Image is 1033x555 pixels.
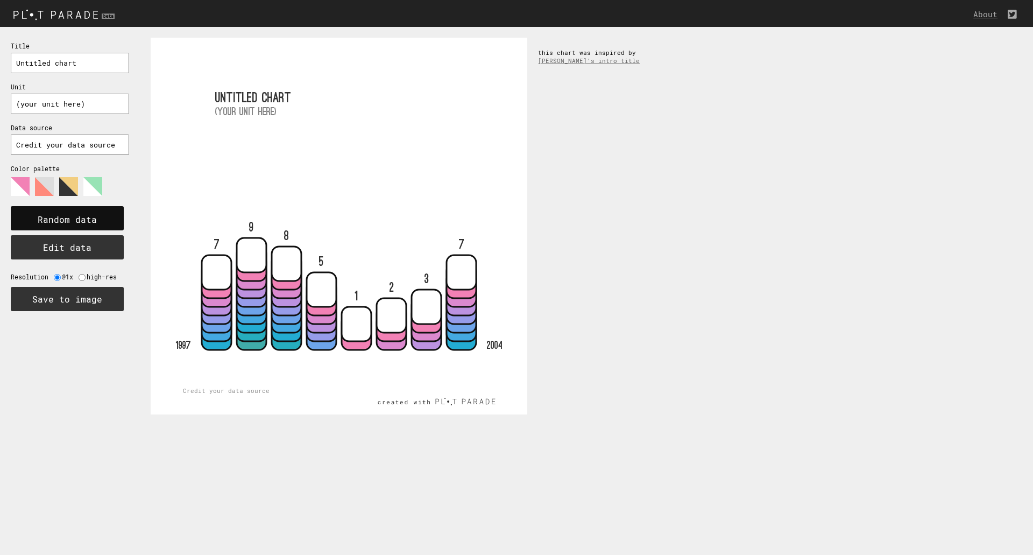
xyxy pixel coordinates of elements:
text: Credit your data source [183,387,270,395]
tspan: 2004 [487,341,503,350]
text: 8 [284,230,289,242]
label: high-res [87,273,122,281]
button: Save to image [11,287,124,311]
tspan: 1997 [175,341,191,350]
text: Random data [38,214,97,225]
text: 3 [424,273,429,285]
tspan: Untitled chart [215,92,291,104]
p: Title [11,42,129,50]
text: 2 [390,282,394,293]
text: 7 [214,239,220,250]
div: this chart was inspired by [527,38,656,75]
button: Edit data [11,235,124,259]
label: @1x [62,273,79,281]
p: Data source [11,124,129,132]
text: 5 [319,256,324,268]
text: (your unit here) [215,107,277,116]
p: Color palette [11,165,129,173]
p: Unit [11,83,129,91]
label: Resolution [11,273,54,281]
a: About [973,9,1003,19]
text: 9 [249,222,254,233]
text: 7 [459,239,464,250]
text: 1 [355,291,358,302]
a: [PERSON_NAME]'s intro title [538,57,640,65]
